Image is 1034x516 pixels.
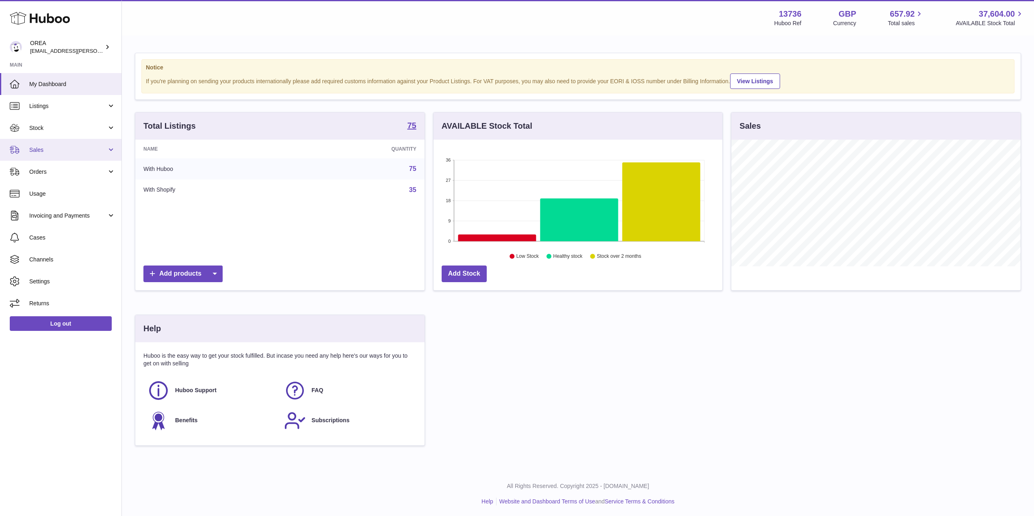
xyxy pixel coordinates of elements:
span: Listings [29,102,107,110]
span: Returns [29,300,115,307]
span: FAQ [312,386,323,394]
a: Huboo Support [147,380,276,402]
span: AVAILABLE Stock Total [956,19,1024,27]
img: horia@orea.uk [10,41,22,53]
span: 37,604.00 [979,9,1015,19]
span: Orders [29,168,107,176]
span: Stock [29,124,107,132]
span: Benefits [175,417,197,424]
div: If you're planning on sending your products internationally please add required customs informati... [146,72,1010,89]
div: Huboo Ref [774,19,802,27]
a: Log out [10,316,112,331]
a: Service Terms & Conditions [605,498,674,505]
text: 9 [448,218,451,223]
a: 657.92 Total sales [888,9,924,27]
div: Currency [833,19,856,27]
span: Total sales [888,19,924,27]
a: 37,604.00 AVAILABLE Stock Total [956,9,1024,27]
li: and [496,498,674,505]
text: Healthy stock [553,254,583,259]
div: OREA [30,39,103,55]
span: Subscriptions [312,417,349,424]
span: Usage [29,190,115,198]
span: Invoicing and Payments [29,212,107,220]
a: Website and Dashboard Terms of Use [499,498,595,505]
span: Huboo Support [175,386,217,394]
td: With Huboo [135,158,291,179]
span: 657.92 [890,9,915,19]
text: 36 [446,158,451,162]
span: My Dashboard [29,80,115,88]
text: 0 [448,239,451,244]
a: 75 [407,121,416,131]
th: Name [135,140,291,158]
span: Settings [29,278,115,285]
span: [EMAIL_ADDRESS][PERSON_NAME][DOMAIN_NAME] [30,47,163,54]
span: Sales [29,146,107,154]
a: 75 [409,165,416,172]
h3: AVAILABLE Stock Total [442,121,532,132]
a: Help [481,498,493,505]
text: Stock over 2 months [597,254,641,259]
text: 27 [446,178,451,183]
th: Quantity [291,140,425,158]
strong: Notice [146,64,1010,71]
a: FAQ [284,380,412,402]
h3: Help [143,323,161,334]
p: Huboo is the easy way to get your stock fulfilled. But incase you need any help here's our ways f... [143,352,416,367]
strong: GBP [839,9,856,19]
h3: Sales [739,121,761,132]
a: View Listings [730,73,780,89]
span: Channels [29,256,115,263]
p: All Rights Reserved. Copyright 2025 - [DOMAIN_NAME] [128,482,1027,490]
strong: 13736 [779,9,802,19]
a: Add Stock [442,266,487,282]
text: 18 [446,198,451,203]
td: With Shopify [135,179,291,201]
text: Low Stock [516,254,539,259]
span: Cases [29,234,115,242]
a: Subscriptions [284,410,412,432]
a: 35 [409,186,416,193]
strong: 75 [407,121,416,130]
a: Benefits [147,410,276,432]
h3: Total Listings [143,121,196,132]
a: Add products [143,266,223,282]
